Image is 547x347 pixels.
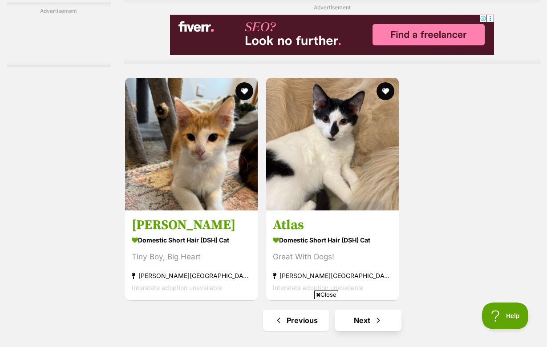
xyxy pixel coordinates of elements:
[235,82,253,100] button: favourite
[112,303,436,343] iframe: Advertisement
[376,82,394,100] button: favourite
[132,217,251,234] h3: [PERSON_NAME]
[132,270,251,282] strong: [PERSON_NAME][GEOGRAPHIC_DATA]
[125,210,258,301] a: [PERSON_NAME] Domestic Short Hair (DSH) Cat Tiny Boy, Big Heart [PERSON_NAME][GEOGRAPHIC_DATA] In...
[273,234,392,247] strong: Domestic Short Hair (DSH) Cat
[482,303,529,329] iframe: Help Scout Beacon - Open
[170,15,494,55] iframe: Advertisement
[266,210,399,301] a: Atlas Domestic Short Hair (DSH) Cat Great With Dogs! [PERSON_NAME][GEOGRAPHIC_DATA] Interstate ad...
[132,284,222,292] span: Interstate adoption unavailable
[266,78,399,210] img: Atlas - Domestic Short Hair (DSH) Cat
[273,217,392,234] h3: Atlas
[273,251,392,263] div: Great With Dogs!
[314,290,338,299] span: Close
[273,284,363,292] span: Interstate adoption unavailable
[132,234,251,247] strong: Domestic Short Hair (DSH) Cat
[7,2,111,67] div: Advertisement
[125,78,258,210] img: George - Domestic Short Hair (DSH) Cat
[273,270,392,282] strong: [PERSON_NAME][GEOGRAPHIC_DATA]
[132,251,251,263] div: Tiny Boy, Big Heart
